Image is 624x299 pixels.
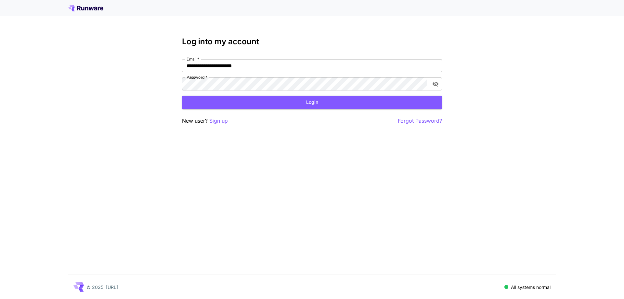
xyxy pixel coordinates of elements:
[86,284,118,291] p: © 2025, [URL]
[430,78,441,90] button: toggle password visibility
[398,117,442,125] button: Forgot Password?
[209,117,228,125] button: Sign up
[182,37,442,46] h3: Log into my account
[187,56,199,62] label: Email
[182,96,442,109] button: Login
[187,75,207,80] label: Password
[511,284,551,291] p: All systems normal
[182,117,228,125] p: New user?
